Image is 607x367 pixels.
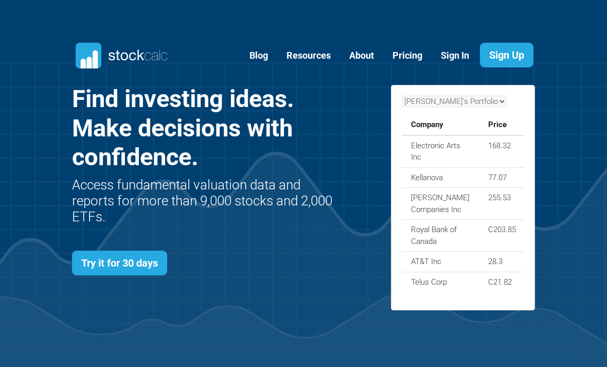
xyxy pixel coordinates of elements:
[479,272,525,292] td: C21.82
[72,177,336,225] h2: Access fundamental valuation data and reports for more than 9,000 stocks and 2,000 ETFs.
[279,43,338,68] a: Resources
[402,220,479,252] td: Royal Bank of Canada
[402,188,479,220] td: [PERSON_NAME] Companies Inc
[479,252,525,272] td: 28.3
[402,167,479,188] td: Kellanova
[402,115,479,135] th: Company
[479,220,525,252] td: C203.85
[72,84,336,171] h1: Find investing ideas. Make decisions with confidence.
[479,167,525,188] td: 77.07
[385,43,430,68] a: Pricing
[402,272,479,292] td: Telus Corp
[479,115,525,135] th: Price
[480,43,533,67] a: Sign Up
[72,251,167,275] a: Try it for 30 days
[402,135,479,168] td: Electronic Arts Inc
[433,43,477,68] a: Sign In
[342,43,382,68] a: About
[479,188,525,220] td: 255.53
[402,252,479,272] td: AT&T Inc
[479,135,525,168] td: 168.32
[242,43,276,68] a: Blog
